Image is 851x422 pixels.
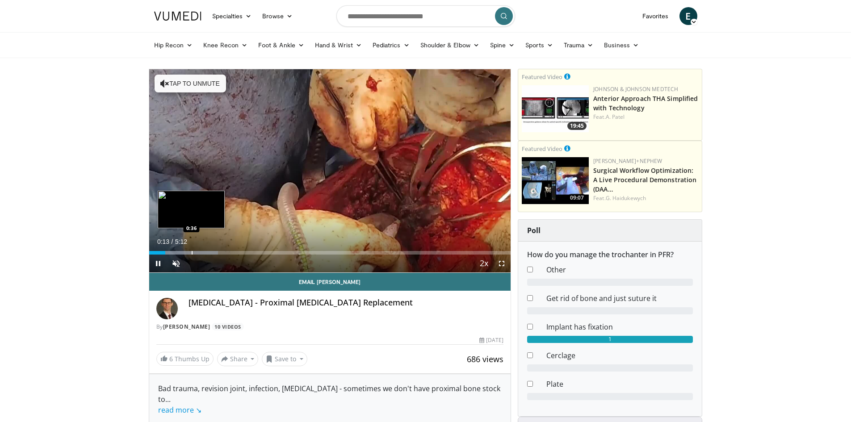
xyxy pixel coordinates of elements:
[593,157,662,165] a: [PERSON_NAME]+Nephew
[593,94,698,112] a: Anterior Approach THA Simplified with Technology
[155,75,226,92] button: Tap to unmute
[520,36,558,54] a: Sports
[606,113,625,121] a: A. Patel
[522,157,589,204] img: bcfc90b5-8c69-4b20-afee-af4c0acaf118.150x105_q85_crop-smart_upscale.jpg
[522,145,562,153] small: Featured Video
[593,113,698,121] div: Feat.
[558,36,599,54] a: Trauma
[156,352,214,366] a: 6 Thumbs Up
[212,323,244,330] a: 10 Videos
[415,36,485,54] a: Shoulder & Elbow
[567,122,587,130] span: 19:45
[599,36,644,54] a: Business
[262,352,307,366] button: Save to
[149,273,511,291] a: Email [PERSON_NAME]
[593,194,698,202] div: Feat.
[189,298,504,308] h4: [MEDICAL_DATA] - Proximal [MEDICAL_DATA] Replacement
[540,379,700,389] dd: Plate
[157,238,169,245] span: 0:13
[485,36,520,54] a: Spine
[149,69,511,273] video-js: Video Player
[149,36,198,54] a: Hip Recon
[527,336,693,343] div: 1
[467,354,503,364] span: 686 views
[637,7,674,25] a: Favorites
[527,226,541,235] strong: Poll
[158,383,502,415] div: Bad trauma, revision joint, infection, [MEDICAL_DATA] - sometimes we don't have proximal bone sto...
[367,36,415,54] a: Pediatrics
[156,323,504,331] div: By
[522,85,589,132] img: 06bb1c17-1231-4454-8f12-6191b0b3b81a.150x105_q85_crop-smart_upscale.jpg
[217,352,259,366] button: Share
[158,405,201,415] a: read more ↘
[310,36,367,54] a: Hand & Wrist
[167,255,185,272] button: Unmute
[540,293,700,304] dd: Get rid of bone and just suture it
[336,5,515,27] input: Search topics, interventions
[527,251,693,259] h6: How do you manage the trochanter in PFR?
[149,251,511,255] div: Progress Bar
[540,264,700,275] dd: Other
[522,157,589,204] a: 09:07
[198,36,253,54] a: Knee Recon
[253,36,310,54] a: Foot & Ankle
[522,85,589,132] a: 19:45
[493,255,511,272] button: Fullscreen
[257,7,298,25] a: Browse
[207,7,257,25] a: Specialties
[593,166,696,193] a: Surgical Workflow Optimization: A Live Procedural Demonstration (DAA…
[540,322,700,332] dd: Implant has fixation
[149,255,167,272] button: Pause
[522,73,562,81] small: Featured Video
[169,355,173,363] span: 6
[606,194,646,202] a: G. Haidukewych
[158,394,201,415] span: ...
[154,12,201,21] img: VuMedi Logo
[567,194,587,202] span: 09:07
[175,238,187,245] span: 5:12
[479,336,503,344] div: [DATE]
[172,238,173,245] span: /
[593,85,678,93] a: Johnson & Johnson MedTech
[679,7,697,25] a: E
[156,298,178,319] img: Avatar
[163,323,210,330] a: [PERSON_NAME]
[540,350,700,361] dd: Cerclage
[475,255,493,272] button: Playback Rate
[158,191,225,228] img: image.jpeg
